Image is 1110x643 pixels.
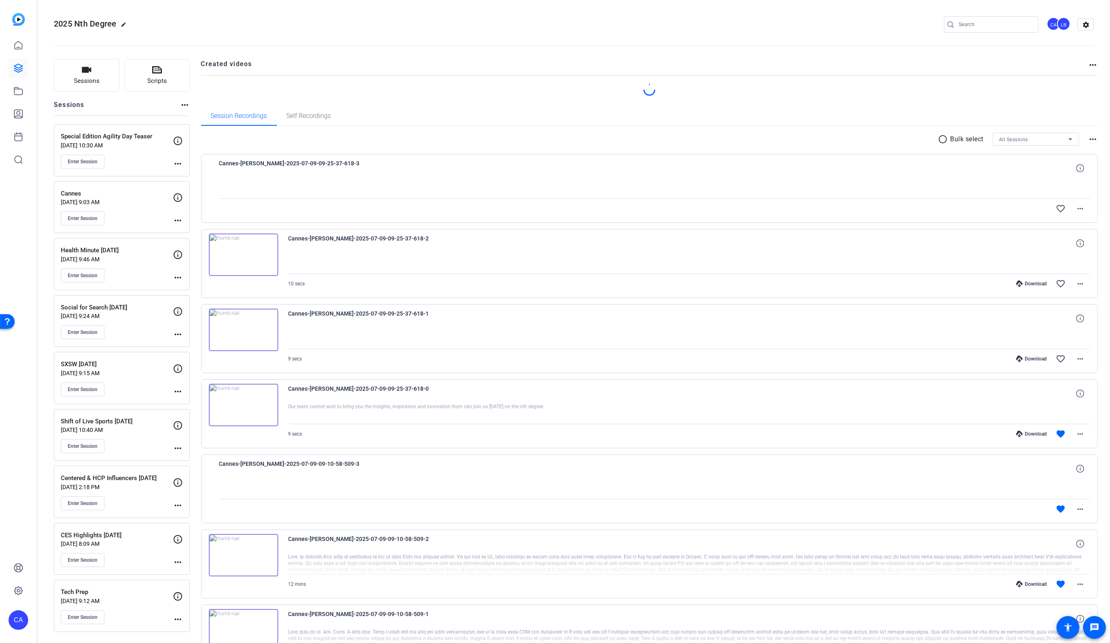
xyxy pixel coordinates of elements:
[999,137,1028,142] span: All Sessions
[1088,60,1098,70] mat-icon: more_horiz
[288,356,302,362] span: 9 secs
[61,370,173,376] p: [DATE] 9:15 AM
[61,199,173,205] p: [DATE] 9:03 AM
[1047,17,1060,31] div: CA
[1056,354,1066,364] mat-icon: favorite_border
[68,158,97,165] span: Enter Session
[1056,279,1066,289] mat-icon: favorite_border
[1056,204,1066,214] mat-icon: favorite_border
[61,496,104,510] button: Enter Session
[124,59,190,92] button: Scripts
[61,269,104,283] button: Enter Session
[54,100,84,116] h2: Sessions
[61,132,173,141] p: Special Edition Agility Day Teaser
[1075,429,1085,439] mat-icon: more_horiz
[61,553,104,567] button: Enter Session
[61,427,173,433] p: [DATE] 10:40 AM
[950,134,984,144] p: Bulk select
[209,234,278,276] img: thumb-nail
[288,609,439,629] span: Cannes-[PERSON_NAME]-2025-07-09-09-10-58-509-1
[1056,504,1066,514] mat-icon: favorite
[173,387,183,396] mat-icon: more_horiz
[209,309,278,351] img: thumb-nail
[68,614,97,621] span: Enter Session
[61,484,173,490] p: [DATE] 2:18 PM
[288,534,439,554] span: Cannes-[PERSON_NAME]-2025-07-09-09-10-58-509-2
[1047,17,1061,31] ngx-avatar: Carson Allwes
[61,303,173,312] p: Social for Search [DATE]
[68,500,97,507] span: Enter Session
[173,443,183,453] mat-icon: more_horiz
[61,383,104,396] button: Enter Session
[54,59,120,92] button: Sessions
[68,557,97,563] span: Enter Session
[147,76,167,86] span: Scripts
[288,309,439,328] span: Cannes-[PERSON_NAME]-2025-07-09-09-25-37-618-1
[288,384,439,403] span: Cannes-[PERSON_NAME]-2025-07-09-09-25-37-618-0
[173,329,183,339] mat-icon: more_horiz
[61,610,104,624] button: Enter Session
[173,501,183,510] mat-icon: more_horiz
[1063,623,1073,632] mat-icon: accessibility
[1056,579,1066,589] mat-icon: favorite
[1012,356,1051,362] div: Download
[288,234,439,253] span: Cannes-[PERSON_NAME]-2025-07-09-09-25-37-618-2
[287,113,331,119] span: Self Recordings
[61,142,173,149] p: [DATE] 10:30 AM
[1075,279,1085,289] mat-icon: more_horiz
[959,20,1032,29] input: Search
[61,313,173,319] p: [DATE] 9:24 AM
[121,22,131,31] mat-icon: edit
[61,246,173,255] p: Health Minute [DATE]
[74,76,100,86] span: Sessions
[173,159,183,169] mat-icon: more_horiz
[173,273,183,283] mat-icon: more_horiz
[61,531,173,540] p: CES Highlights [DATE]
[173,216,183,225] mat-icon: more_horiz
[1090,623,1099,632] mat-icon: message
[61,211,104,225] button: Enter Session
[1057,17,1071,31] ngx-avatar: Liliana Bauman
[61,189,173,198] p: Cannes
[61,541,173,547] p: [DATE] 8:09 AM
[68,443,97,449] span: Enter Session
[61,325,104,339] button: Enter Session
[61,598,173,604] p: [DATE] 9:12 AM
[211,113,267,119] span: Session Recordings
[1075,579,1085,589] mat-icon: more_horiz
[1078,19,1094,31] mat-icon: settings
[1012,581,1051,587] div: Download
[68,215,97,222] span: Enter Session
[219,459,370,478] span: Cannes-[PERSON_NAME]-2025-07-09-09-10-58-509-3
[1057,17,1070,31] div: LB
[61,474,173,483] p: Centered & HCP Influencers [DATE]
[1075,354,1085,364] mat-icon: more_horiz
[288,581,306,587] span: 12 mins
[68,272,97,279] span: Enter Session
[209,534,278,576] img: thumb-nail
[68,329,97,336] span: Enter Session
[68,386,97,393] span: Enter Session
[1012,280,1051,287] div: Download
[61,587,173,597] p: Tech Prep
[61,360,173,369] p: SXSW [DATE]
[180,100,190,110] mat-icon: more_horiz
[219,158,370,178] span: Cannes-[PERSON_NAME]-2025-07-09-09-25-37-618-3
[201,59,1088,75] h2: Created videos
[1075,504,1085,514] mat-icon: more_horiz
[9,610,28,630] div: CA
[1088,134,1098,144] mat-icon: more_horiz
[12,13,25,26] img: blue-gradient.svg
[288,431,302,437] span: 9 secs
[173,557,183,567] mat-icon: more_horiz
[54,19,117,29] span: 2025 Nth Degree
[61,155,104,169] button: Enter Session
[288,281,305,287] span: 10 secs
[61,256,173,263] p: [DATE] 9:46 AM
[1012,431,1051,437] div: Download
[1075,204,1085,214] mat-icon: more_horiz
[938,134,950,144] mat-icon: radio_button_unchecked
[209,384,278,426] img: thumb-nail
[1056,429,1066,439] mat-icon: favorite
[61,439,104,453] button: Enter Session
